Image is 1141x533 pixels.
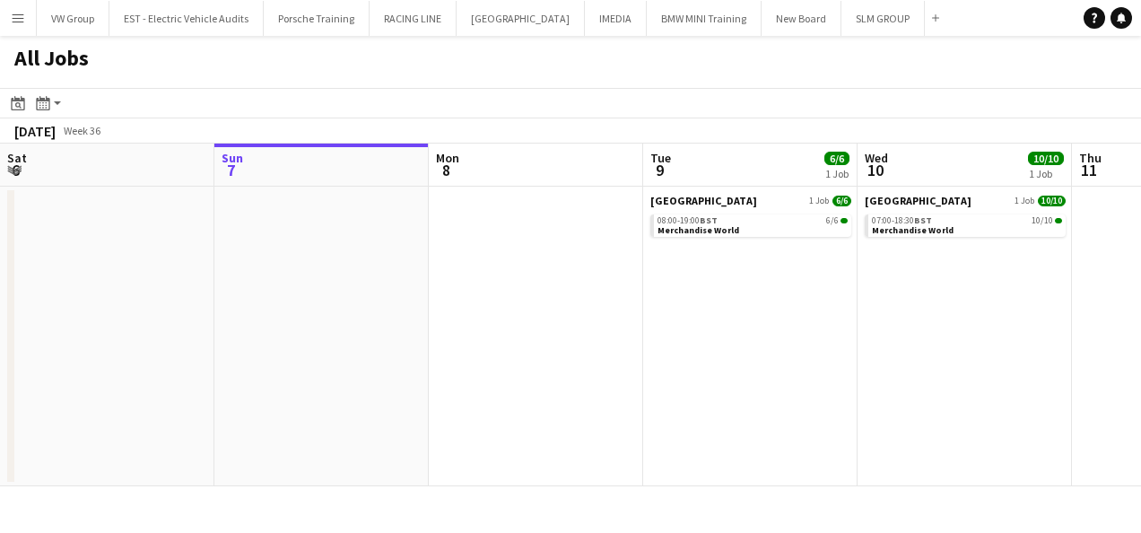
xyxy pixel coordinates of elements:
div: 1 Job [825,167,849,180]
span: Merchandise World [658,224,739,236]
span: 10/10 [1032,216,1053,225]
span: 6/6 [832,196,851,206]
span: 11 [1076,160,1102,180]
button: VW Group [37,1,109,36]
span: 8 [433,160,459,180]
span: Week 36 [59,124,104,137]
span: 7 [219,160,243,180]
span: 10/10 [1038,196,1066,206]
button: BMW MINI Training [647,1,762,36]
span: Sat [7,150,27,166]
button: Porsche Training [264,1,370,36]
span: 6 [4,160,27,180]
a: [GEOGRAPHIC_DATA]1 Job10/10 [865,194,1066,207]
span: Merchandise World [872,224,954,236]
span: 08:00-19:00 [658,216,718,225]
span: 6/6 [824,152,849,165]
span: Wed [865,150,888,166]
div: [GEOGRAPHIC_DATA]1 Job10/1007:00-18:30BST10/10Merchandise World [865,194,1066,240]
a: [GEOGRAPHIC_DATA]1 Job6/6 [650,194,851,207]
button: RACING LINE [370,1,457,36]
div: [GEOGRAPHIC_DATA]1 Job6/608:00-19:00BST6/6Merchandise World [650,194,851,240]
span: BST [914,214,932,226]
div: 1 Job [1029,167,1063,180]
span: 1 Job [1015,196,1034,206]
span: 1 Job [809,196,829,206]
span: Tue [650,150,671,166]
div: [DATE] [14,122,56,140]
a: 07:00-18:30BST10/10Merchandise World [872,214,1062,235]
span: 07:00-18:30 [872,216,932,225]
span: 10/10 [1055,218,1062,223]
a: 08:00-19:00BST6/6Merchandise World [658,214,848,235]
span: SOURCING CITY [650,194,757,207]
span: Sun [222,150,243,166]
button: [GEOGRAPHIC_DATA] [457,1,585,36]
button: IMEDIA [585,1,647,36]
span: 9 [648,160,671,180]
span: Mon [436,150,459,166]
span: 10/10 [1028,152,1064,165]
span: 10 [862,160,888,180]
span: 6/6 [841,218,848,223]
span: SOURCING CITY [865,194,971,207]
span: Thu [1079,150,1102,166]
span: 6/6 [826,216,839,225]
button: EST - Electric Vehicle Audits [109,1,264,36]
button: New Board [762,1,841,36]
button: SLM GROUP [841,1,925,36]
span: BST [700,214,718,226]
